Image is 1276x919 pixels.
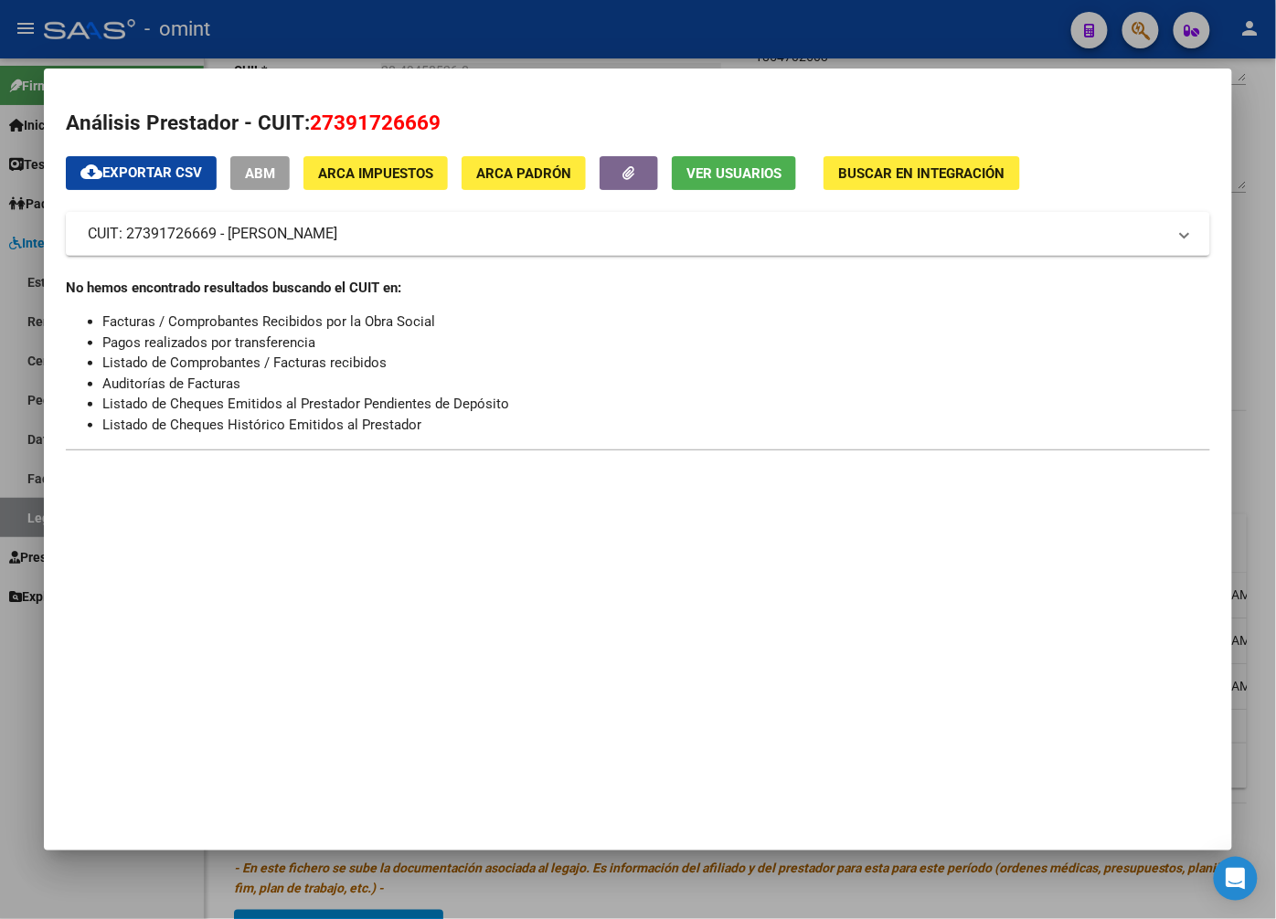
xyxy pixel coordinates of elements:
span: 27391726669 [310,111,441,134]
h2: Análisis Prestador - CUIT: [66,108,1210,139]
button: ABM [230,156,290,190]
span: Ver Usuarios [686,165,782,182]
mat-panel-title: CUIT: 27391726669 - [PERSON_NAME] [88,223,1166,245]
span: ABM [245,165,275,182]
button: Buscar en Integración [824,156,1020,190]
button: ARCA Padrón [462,156,586,190]
li: Listado de Cheques Histórico Emitidos al Prestador [102,415,1210,436]
div: Open Intercom Messenger [1214,857,1258,901]
li: Pagos realizados por transferencia [102,333,1210,354]
button: ARCA Impuestos [303,156,448,190]
li: Auditorías de Facturas [102,374,1210,395]
button: Ver Usuarios [672,156,796,190]
span: ARCA Padrón [476,165,571,182]
li: Listado de Comprobantes / Facturas recibidos [102,353,1210,374]
mat-icon: cloud_download [80,161,102,183]
li: Facturas / Comprobantes Recibidos por la Obra Social [102,312,1210,333]
strong: No hemos encontrado resultados buscando el CUIT en: [66,280,401,296]
span: Buscar en Integración [838,165,1005,182]
mat-expansion-panel-header: CUIT: 27391726669 - [PERSON_NAME] [66,212,1210,256]
span: Exportar CSV [80,164,202,181]
li: Listado de Cheques Emitidos al Prestador Pendientes de Depósito [102,394,1210,415]
button: Exportar CSV [66,156,217,190]
span: ARCA Impuestos [318,165,433,182]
